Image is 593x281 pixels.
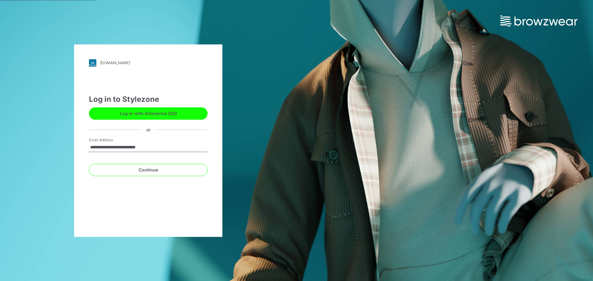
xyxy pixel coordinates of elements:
[89,59,208,67] a: [DOMAIN_NAME]
[89,107,208,120] button: Log in with Enterprise SSO
[89,164,208,176] button: Continue
[89,94,208,105] div: Log in to Stylezone
[89,137,132,143] label: Email Address
[500,15,578,27] img: browzwear-logo.e42bd6dac1945053ebaf764b6aa21510.svg
[100,60,130,65] div: [DOMAIN_NAME]
[141,126,155,133] div: or
[89,59,96,67] img: stylezone-logo.562084cfcfab977791bfbf7441f1a819.svg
